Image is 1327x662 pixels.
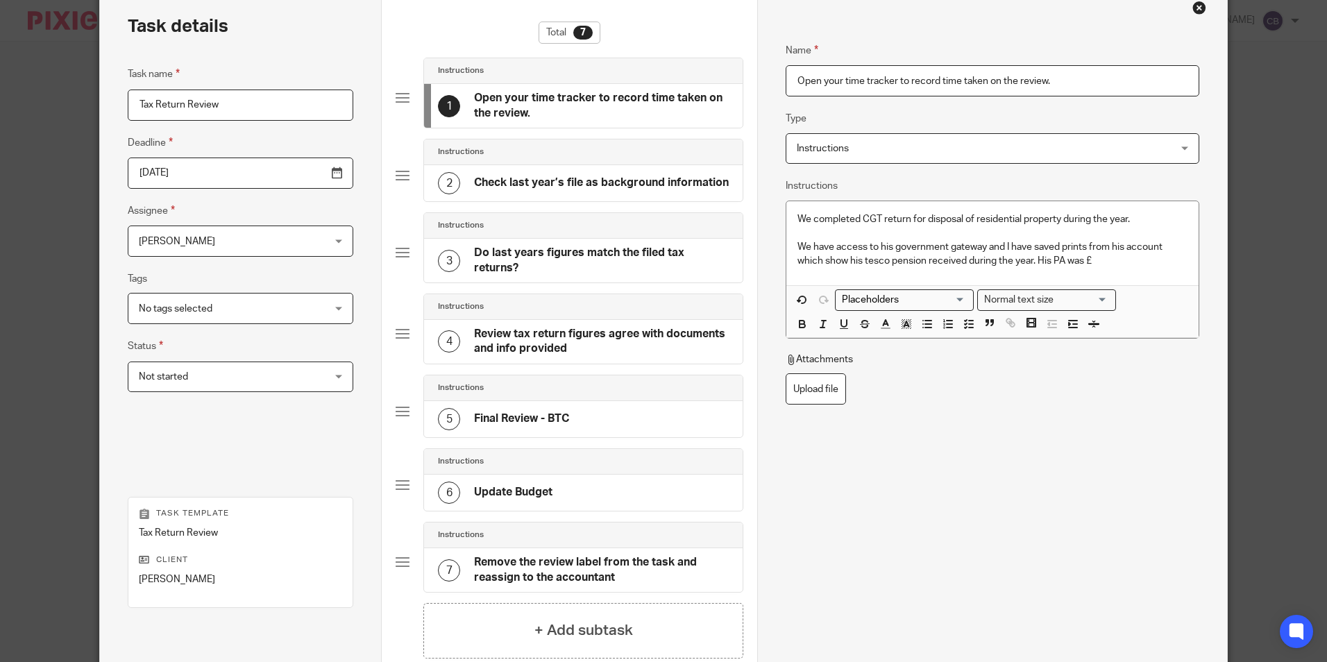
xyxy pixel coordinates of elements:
[1192,1,1206,15] div: Close this dialog window
[977,289,1116,311] div: Text styles
[128,272,147,286] label: Tags
[128,66,180,82] label: Task name
[474,246,729,275] h4: Do last years figures match the filed tax returns?
[438,559,460,582] div: 7
[438,301,484,312] h4: Instructions
[797,144,849,153] span: Instructions
[128,203,175,219] label: Assignee
[786,179,838,193] label: Instructions
[438,95,460,117] div: 1
[539,22,600,44] div: Total
[474,327,729,357] h4: Review tax return figures agree with documents and info provided
[797,240,1187,269] p: We have access to his government gateway and I have saved prints from his account which show his ...
[438,382,484,393] h4: Instructions
[128,338,163,354] label: Status
[1058,293,1108,307] input: Search for option
[837,293,965,307] input: Search for option
[128,135,173,151] label: Deadline
[139,237,215,246] span: [PERSON_NAME]
[128,15,228,38] h2: Task details
[786,353,853,366] p: Attachments
[835,289,974,311] div: Search for option
[474,176,729,190] h4: Check last year’s file as background information
[438,482,460,504] div: 6
[534,620,633,641] h4: + Add subtask
[128,90,353,121] input: Task name
[786,112,806,126] label: Type
[474,485,552,500] h4: Update Budget
[977,289,1116,311] div: Search for option
[438,408,460,430] div: 5
[786,373,846,405] label: Upload file
[573,26,593,40] div: 7
[139,554,342,566] p: Client
[438,172,460,194] div: 2
[139,372,188,382] span: Not started
[474,411,569,426] h4: Final Review - BTC
[139,526,342,540] p: Tax Return Review
[438,529,484,541] h4: Instructions
[438,146,484,158] h4: Instructions
[474,555,729,585] h4: Remove the review label from the task and reassign to the accountant
[786,42,818,58] label: Name
[797,212,1187,226] p: We completed CGT return for disposal of residential property during the year.
[835,289,974,311] div: Placeholders
[438,330,460,353] div: 4
[438,65,484,76] h4: Instructions
[139,572,342,586] p: [PERSON_NAME]
[438,220,484,231] h4: Instructions
[128,158,353,189] input: Pick a date
[139,508,342,519] p: Task template
[474,91,729,121] h4: Open your time tracker to record time taken on the review.
[438,250,460,272] div: 3
[981,293,1056,307] span: Normal text size
[438,456,484,467] h4: Instructions
[139,304,212,314] span: No tags selected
